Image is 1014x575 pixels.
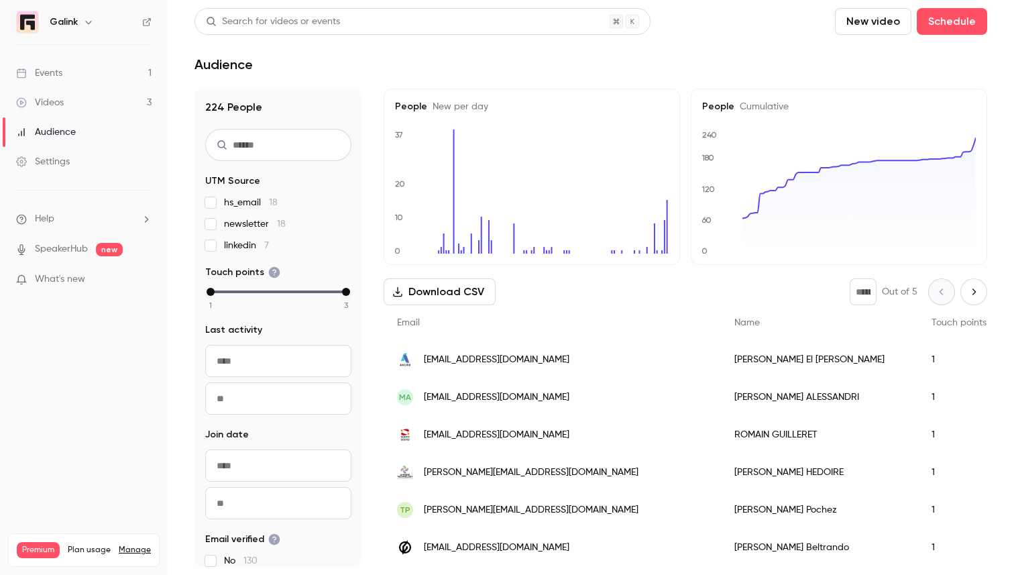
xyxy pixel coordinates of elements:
img: akur8.com [397,352,413,368]
div: 1 [918,341,1000,378]
span: 1 [209,299,212,311]
input: From [205,345,351,377]
span: New per day [427,102,488,111]
span: new [96,243,123,256]
h5: People [702,100,976,113]
text: 180 [701,153,714,162]
span: What's new [35,272,85,286]
span: No [224,554,258,568]
span: UTM Source [205,174,260,188]
span: 3 [344,299,348,311]
div: Settings [16,155,70,168]
text: 0 [701,246,708,256]
h1: Audience [194,56,253,72]
div: Search for videos or events [206,15,340,29]
div: ROMAIN GUILLERET [721,416,918,454]
span: Join date [205,428,249,441]
span: Help [35,212,54,226]
span: 130 [243,556,258,566]
span: Touch points [932,318,987,327]
span: Email [397,318,420,327]
text: 120 [701,185,715,194]
span: MA [399,391,411,403]
span: [PERSON_NAME][EMAIL_ADDRESS][DOMAIN_NAME] [424,466,638,480]
div: [PERSON_NAME] El [PERSON_NAME] [721,341,918,378]
span: Name [734,318,760,327]
div: Videos [16,96,64,109]
div: 1 [918,454,1000,491]
span: Cumulative [734,102,789,111]
span: [EMAIL_ADDRESS][DOMAIN_NAME] [424,428,569,442]
div: [PERSON_NAME] HEDOIRE [721,454,918,491]
span: [EMAIL_ADDRESS][DOMAIN_NAME] [424,353,569,367]
div: 1 [918,416,1000,454]
text: 37 [395,130,403,140]
p: Out of 5 [882,285,917,299]
text: 20 [395,179,405,189]
img: soprasteria.com [397,427,413,443]
span: linkedin [224,239,269,252]
span: 18 [277,219,286,229]
span: 7 [264,241,269,250]
span: [EMAIL_ADDRESS][DOMAIN_NAME] [424,390,569,405]
div: [PERSON_NAME] Beltrando [721,529,918,566]
span: Last activity [205,323,262,337]
h6: Galink [50,15,78,29]
div: 1 [918,491,1000,529]
input: From [205,450,351,482]
text: 240 [702,130,717,140]
span: Touch points [205,266,280,279]
input: To [205,382,351,415]
div: max [342,288,350,296]
img: cheops.fr [397,464,413,480]
span: [EMAIL_ADDRESS][DOMAIN_NAME] [424,541,569,555]
text: 10 [394,213,403,222]
img: group-ib.com [397,539,413,556]
span: Email verified [205,533,280,546]
span: newsletter [224,217,286,231]
span: [PERSON_NAME][EMAIL_ADDRESS][DOMAIN_NAME] [424,503,638,517]
text: 60 [701,215,712,225]
div: 1 [918,529,1000,566]
img: Galink [17,11,38,33]
input: To [205,487,351,519]
div: min [207,288,215,296]
span: hs_email [224,196,278,209]
div: Audience [16,125,76,139]
div: Events [16,66,62,80]
span: TP [400,504,410,516]
h1: 224 People [205,99,351,115]
div: 1 [918,378,1000,416]
h5: People [395,100,669,113]
button: Next page [960,278,987,305]
span: Premium [17,542,60,558]
span: Plan usage [68,545,111,556]
a: Manage [119,545,151,556]
li: help-dropdown-opener [16,212,152,226]
text: 0 [394,246,400,256]
div: [PERSON_NAME] ALESSANDRI [721,378,918,416]
button: New video [835,8,911,35]
button: Download CSV [384,278,496,305]
span: 18 [269,198,278,207]
button: Schedule [917,8,987,35]
a: SpeakerHub [35,242,88,256]
div: [PERSON_NAME] Pochez [721,491,918,529]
